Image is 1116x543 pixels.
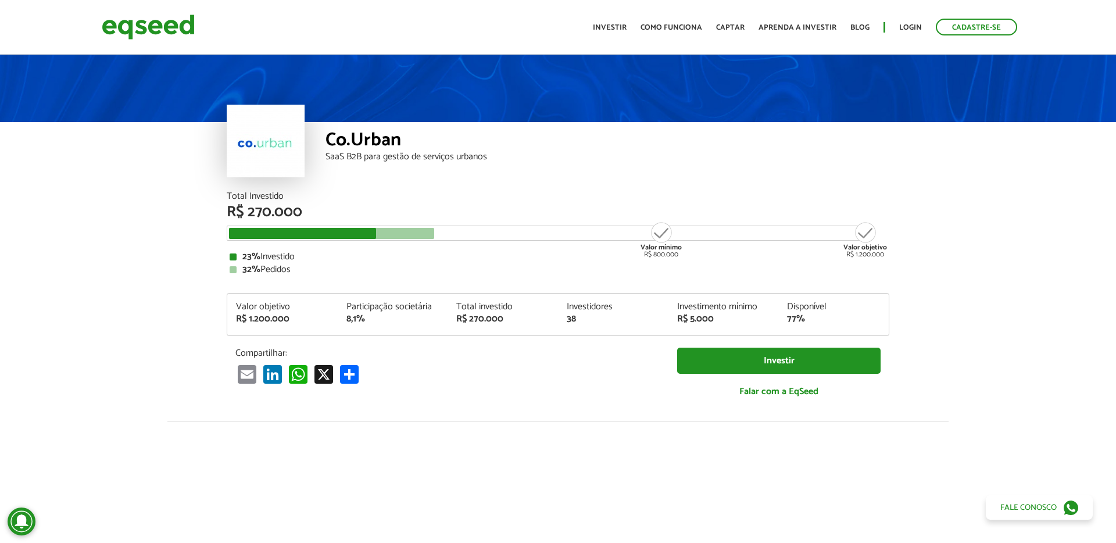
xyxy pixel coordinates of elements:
a: Email [235,365,259,384]
div: SaaS B2B para gestão de serviços urbanos [325,152,889,162]
a: Falar com a EqSeed [677,380,881,403]
div: Pedidos [230,265,886,274]
div: R$ 270.000 [456,315,549,324]
div: 8,1% [346,315,439,324]
div: Total investido [456,302,549,312]
a: Login [899,24,922,31]
a: Compartilhar [338,365,361,384]
div: Investimento mínimo [677,302,770,312]
a: Investir [593,24,627,31]
a: WhatsApp [287,365,310,384]
a: Blog [850,24,870,31]
p: Compartilhar: [235,348,660,359]
div: 77% [787,315,880,324]
div: R$ 1.200.000 [843,221,887,258]
strong: Valor objetivo [843,242,887,253]
a: Investir [677,348,881,374]
div: Total Investido [227,192,889,201]
div: Investidores [567,302,660,312]
a: Aprenda a investir [759,24,836,31]
div: R$ 800.000 [639,221,683,258]
a: Como funciona [641,24,702,31]
div: R$ 5.000 [677,315,770,324]
div: Disponível [787,302,880,312]
a: Cadastre-se [936,19,1017,35]
div: Participação societária [346,302,439,312]
div: 38 [567,315,660,324]
div: R$ 270.000 [227,205,889,220]
a: LinkedIn [261,365,284,384]
strong: 32% [242,262,260,277]
div: R$ 1.200.000 [236,315,329,324]
strong: 23% [242,249,260,265]
div: Co.Urban [325,131,889,152]
strong: Valor mínimo [641,242,682,253]
img: EqSeed [102,12,195,42]
div: Investido [230,252,886,262]
a: Captar [716,24,745,31]
a: X [312,365,335,384]
div: Valor objetivo [236,302,329,312]
a: Fale conosco [986,495,1093,520]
